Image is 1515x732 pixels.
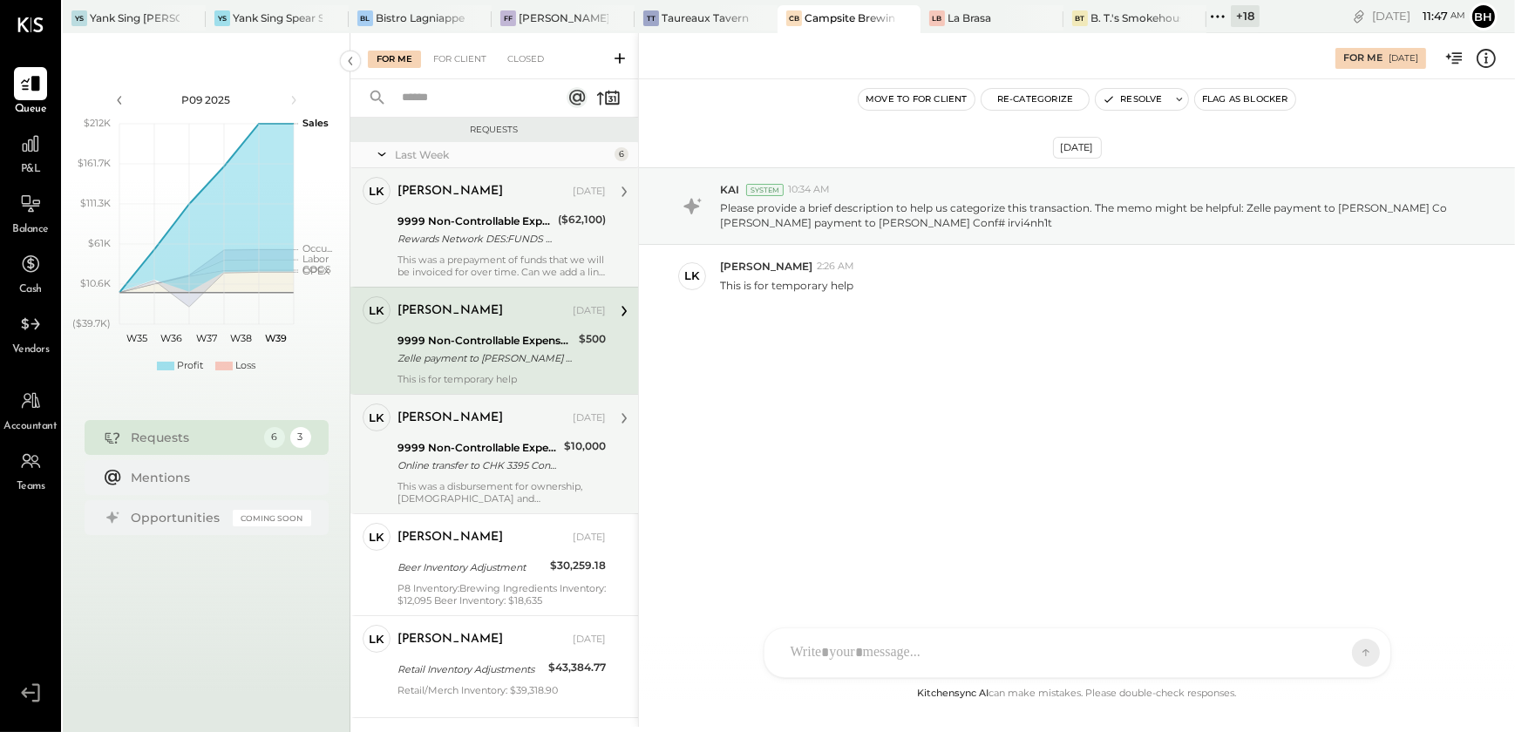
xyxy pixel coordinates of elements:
[290,427,311,448] div: 3
[982,89,1090,110] button: Re-Categorize
[132,429,255,446] div: Requests
[1231,5,1260,27] div: + 18
[1072,10,1088,26] div: BT
[397,661,543,678] div: Retail Inventory Adjustments
[397,410,503,427] div: [PERSON_NAME]
[19,282,42,298] span: Cash
[615,147,628,161] div: 6
[499,51,553,68] div: Closed
[548,659,606,676] div: $43,384.77
[1389,52,1418,64] div: [DATE]
[1090,10,1180,25] div: B. T.'s Smokehouse
[21,162,41,178] span: P&L
[230,332,252,344] text: W38
[397,480,606,505] div: This was a disbursement for ownership, [DEMOGRAPHIC_DATA] and [PERSON_NAME]
[786,10,802,26] div: CB
[126,332,147,344] text: W35
[370,529,384,546] div: LK
[1,308,60,358] a: Vendors
[397,559,545,576] div: Beer Inventory Adjustment
[564,437,606,455] div: $10,000
[302,265,330,277] text: OPEX
[88,237,111,249] text: $61K
[376,10,465,25] div: Bistro Lagniappe
[1,187,60,238] a: Balance
[80,197,111,209] text: $111.3K
[370,410,384,426] div: LK
[72,317,111,329] text: ($39.7K)
[685,268,700,284] div: LK
[573,411,606,425] div: [DATE]
[302,242,332,254] text: Occu...
[357,10,373,26] div: BL
[948,10,991,25] div: La Brasa
[132,469,302,486] div: Mentions
[132,92,281,107] div: P09 2025
[302,253,329,265] text: Labor
[720,182,739,197] span: KAI
[235,359,255,373] div: Loss
[1053,137,1102,159] div: [DATE]
[302,117,329,129] text: Sales
[196,332,217,344] text: W37
[1343,51,1383,65] div: For Me
[264,427,285,448] div: 6
[397,230,553,247] div: Rewards Network DES:FUNDS ID:386 Rewards Network DES:FUNDS ID:38624-030176553 INDN:CAMPSITE BREWI...
[15,102,47,118] span: Queue
[558,211,606,228] div: ($62,100)
[500,10,516,26] div: FF
[662,10,749,25] div: Taureaux Tavern
[573,531,606,545] div: [DATE]
[4,419,58,435] span: Accountant
[788,183,830,197] span: 10:34 AM
[720,278,853,293] p: This is for temporary help
[1350,7,1368,25] div: copy link
[160,332,182,344] text: W36
[1,127,60,178] a: P&L
[397,302,503,320] div: [PERSON_NAME]
[1195,89,1295,110] button: Flag as Blocker
[1470,3,1498,30] button: Bh
[1,67,60,118] a: Queue
[1096,89,1169,110] button: Resolve
[573,633,606,647] div: [DATE]
[573,304,606,318] div: [DATE]
[720,259,812,274] span: [PERSON_NAME]
[71,10,87,26] div: YS
[573,185,606,199] div: [DATE]
[370,183,384,200] div: LK
[397,332,574,349] div: 9999 Non-Controllable Expenses:Other Income and Expenses:To Be Classified P&L
[368,51,421,68] div: For Me
[17,479,45,495] span: Teams
[550,557,606,574] div: $30,259.18
[265,332,287,344] text: W39
[370,302,384,319] div: LK
[929,10,945,26] div: LB
[425,51,495,68] div: For Client
[214,10,230,26] div: YS
[12,342,50,358] span: Vendors
[643,10,659,26] div: TT
[397,254,606,278] div: This was a prepayment of funds that we will be invoiced for over time. Can we add a line to the b...
[90,10,180,25] div: Yank Sing [PERSON_NAME][GEOGRAPHIC_DATA]
[805,10,894,25] div: Campsite Brewing
[397,183,503,200] div: [PERSON_NAME]
[177,359,203,373] div: Profit
[519,10,608,25] div: [PERSON_NAME], LLC
[1,444,60,495] a: Teams
[720,200,1462,230] p: Please provide a brief description to help us categorize this transaction. The memo might be help...
[397,582,606,607] div: P8 Inventory:Brewing Ingredients Inventory: $12,095 Beer Inventory: $18,635
[579,330,606,348] div: $500
[397,529,503,546] div: [PERSON_NAME]
[1372,8,1465,24] div: [DATE]
[1,247,60,298] a: Cash
[12,222,49,238] span: Balance
[397,213,553,230] div: 9999 Non-Controllable Expenses:Other Income and Expenses:To Be Classified P&L
[397,684,606,708] div: Retail/Merch Inventory: $39,318.90
[397,373,606,385] div: This is for temporary help
[397,349,574,367] div: Zelle payment to [PERSON_NAME] Co [PERSON_NAME] payment to [PERSON_NAME] Conf# irvi4nh1t
[397,631,503,648] div: [PERSON_NAME]
[397,439,559,457] div: 9999 Non-Controllable Expenses:Other Income and Expenses:To Be Classified P&L
[233,10,323,25] div: Yank Sing Spear Street
[132,509,224,526] div: Opportunities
